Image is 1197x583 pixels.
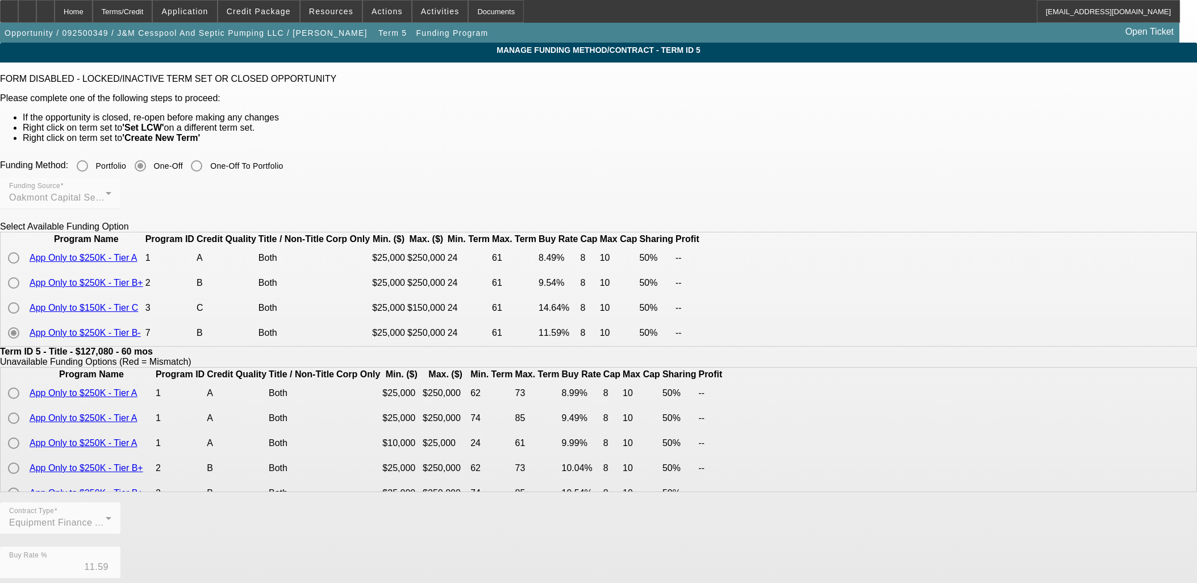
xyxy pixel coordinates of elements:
td: 10 [599,321,638,345]
td: 50% [662,456,697,480]
td: 10 [622,456,661,480]
td: 10 [622,381,661,405]
td: 1 [145,246,195,270]
span: Red = Mismatch [122,357,188,367]
td: $25,000 [382,381,421,405]
td: 24 [447,296,490,320]
td: 61 [491,321,537,345]
td: 9.54% [538,271,578,295]
td: 50% [639,246,674,270]
span: Credit Package [227,7,291,16]
td: $250,000 [422,481,469,505]
td: $250,000 [422,381,469,405]
td: 1 [155,431,205,455]
td: $250,000 [407,246,446,270]
a: App Only to $250K - Tier A [30,388,137,398]
a: App Only to $250K - Tier B- [30,328,141,338]
td: $25,000 [372,321,406,345]
td: B [196,321,257,345]
b: 'Create New Term' [122,133,200,143]
td: -- [698,406,723,430]
th: Credit Quality [196,234,257,245]
th: Min. ($) [382,369,421,380]
td: 9.49% [561,406,602,430]
b: 'Set LCW' [122,123,164,132]
li: Right click on term set to [23,133,1197,143]
td: Both [258,246,324,270]
th: Max Cap [622,369,661,380]
th: Max. ($) [422,369,469,380]
td: -- [675,271,700,295]
td: 10 [622,406,661,430]
td: Both [268,431,335,455]
a: Open Ticket [1121,22,1178,41]
td: C [196,296,257,320]
td: 10 [599,246,638,270]
td: 10 [599,271,638,295]
a: App Only to $250K - Tier B+ [30,463,143,473]
td: 61 [515,431,560,455]
td: $25,000 [372,271,406,295]
td: 14.64% [538,296,578,320]
td: Both [258,321,324,345]
td: -- [675,296,700,320]
td: 2 [155,481,205,505]
a: App Only to $250K - Tier B+ [30,278,143,288]
td: 50% [662,431,697,455]
td: 50% [662,381,697,405]
span: Resources [309,7,353,16]
th: Program ID [145,234,195,245]
td: 24 [447,321,490,345]
li: Right click on term set to on a different term set. [23,123,1197,133]
th: Cap [579,234,598,245]
td: $250,000 [407,321,446,345]
td: 10.04% [561,456,602,480]
td: 8.99% [561,381,602,405]
td: 10.54% [561,481,602,505]
td: $10,000 [382,431,421,455]
td: -- [698,431,723,455]
td: 8.49% [538,246,578,270]
td: 50% [639,321,674,345]
a: App Only to $250K - Tier B+ [30,488,143,498]
td: 50% [662,481,697,505]
td: 9.99% [561,431,602,455]
td: Both [258,296,324,320]
td: 73 [515,456,560,480]
td: $25,000 [422,431,469,455]
td: $250,000 [422,406,469,430]
a: App Only to $250K - Tier A [30,413,137,423]
th: Min. ($) [372,234,406,245]
span: Term 5 [378,28,407,38]
mat-label: Contract Type [9,507,54,515]
td: B [196,271,257,295]
td: $25,000 [382,481,421,505]
td: -- [698,456,723,480]
span: Manage Funding Method/Contract - Term ID 5 [9,45,1188,55]
td: $250,000 [422,456,469,480]
td: $250,000 [407,271,446,295]
td: -- [698,381,723,405]
span: Opportunity / 092500349 / J&M Cesspool And Septic Pumping LLC / [PERSON_NAME] [5,28,368,38]
th: Title / Non-Title [258,234,324,245]
td: 8 [579,321,598,345]
button: Funding Program [414,23,491,43]
td: 50% [662,406,697,430]
td: 8 [603,481,621,505]
button: Application [153,1,216,22]
td: 61 [491,296,537,320]
td: 62 [470,456,513,480]
td: 8 [603,381,621,405]
td: 3 [145,296,195,320]
th: Max. Term [515,369,560,380]
a: App Only to $250K - Tier A [30,438,137,448]
th: Credit Quality [206,369,267,380]
td: 8 [603,456,621,480]
td: $25,000 [382,456,421,480]
th: Corp Only [336,369,381,380]
td: 85 [515,406,560,430]
td: -- [675,321,700,345]
td: 85 [515,481,560,505]
td: 8 [579,246,598,270]
th: Corp Only [326,234,370,245]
